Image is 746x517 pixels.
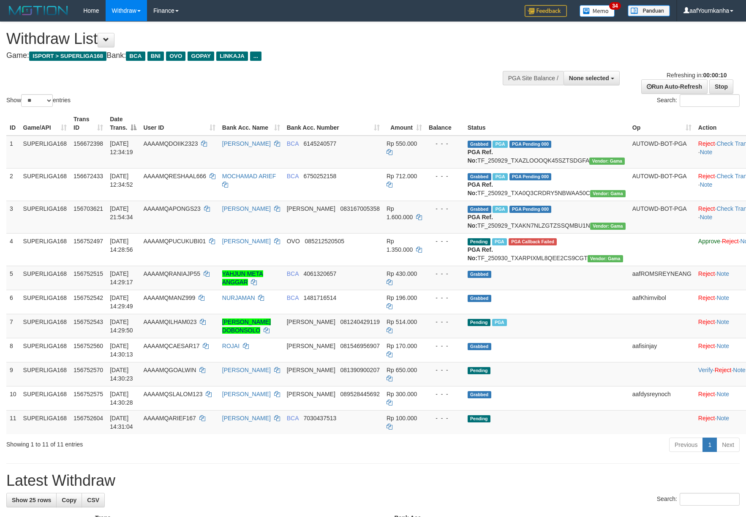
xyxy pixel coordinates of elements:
[20,112,71,136] th: Game/API: activate to sort column ascending
[468,141,491,148] span: Grabbed
[20,314,71,338] td: SUPERLIGA168
[387,391,417,397] span: Rp 300.000
[468,173,491,180] span: Grabbed
[143,367,196,373] span: AAAAMQGOALWIN
[429,269,461,278] div: - - -
[340,318,380,325] span: Copy 081240429119 to clipboard
[20,136,71,169] td: SUPERLIGA168
[6,266,20,290] td: 5
[216,52,248,61] span: LINKAJA
[6,314,20,338] td: 7
[493,173,507,180] span: Marked by aafsoycanthlai
[143,294,195,301] span: AAAAMQMANZ999
[387,343,417,349] span: Rp 170.000
[303,415,336,422] span: Copy 7030437513 to clipboard
[468,271,491,278] span: Grabbed
[698,391,715,397] a: Reject
[464,233,629,266] td: TF_250930_TXARPIXML8QEE2CS9CGT
[74,391,103,397] span: 156752575
[580,5,615,17] img: Button%20Memo.svg
[716,391,729,397] a: Note
[20,338,71,362] td: SUPERLIGA168
[680,493,740,506] input: Search:
[703,72,727,79] strong: 00:00:10
[222,238,271,245] a: [PERSON_NAME]
[492,319,507,326] span: Marked by aafsoumeymey
[222,205,271,212] a: [PERSON_NAME]
[110,173,133,188] span: [DATE] 12:34:52
[609,2,621,10] span: 34
[74,205,103,212] span: 156703621
[503,71,564,85] div: PGA Site Balance /
[698,173,715,180] a: Reject
[74,367,103,373] span: 156752570
[429,204,461,213] div: - - -
[387,318,417,325] span: Rp 514.000
[525,5,567,17] img: Feedback.jpg
[387,270,417,277] span: Rp 430.000
[6,112,20,136] th: ID
[716,294,729,301] a: Note
[569,75,609,82] span: None selected
[303,173,336,180] span: Copy 6750252158 to clipboard
[287,343,335,349] span: [PERSON_NAME]
[21,94,53,107] select: Showentries
[287,415,299,422] span: BCA
[20,362,71,386] td: SUPERLIGA168
[429,366,461,374] div: - - -
[493,206,507,213] span: Marked by aafchhiseyha
[74,270,103,277] span: 156752515
[12,497,51,503] span: Show 25 rows
[74,140,103,147] span: 156672398
[564,71,620,85] button: None selected
[667,72,727,79] span: Refreshing in:
[62,497,76,503] span: Copy
[340,391,380,397] span: Copy 089528445692 to clipboard
[468,206,491,213] span: Grabbed
[680,94,740,107] input: Search:
[698,270,715,277] a: Reject
[147,52,164,61] span: BNI
[20,290,71,314] td: SUPERLIGA168
[20,201,71,233] td: SUPERLIGA168
[387,205,413,220] span: Rp 1.600.000
[425,112,464,136] th: Balance
[509,238,557,245] span: PGA Error
[700,181,713,188] a: Note
[387,294,417,301] span: Rp 196.000
[641,79,708,94] a: Run Auto-Refresh
[222,270,263,286] a: YAHJUN META ANGGAR
[222,415,271,422] a: [PERSON_NAME]
[700,214,713,220] a: Note
[700,149,713,155] a: Note
[628,5,670,16] img: panduan.png
[20,168,71,201] td: SUPERLIGA168
[143,415,196,422] span: AAAAMQARIEF167
[6,233,20,266] td: 4
[698,415,715,422] a: Reject
[110,270,133,286] span: [DATE] 14:29:17
[6,168,20,201] td: 2
[20,233,71,266] td: SUPERLIGA168
[287,270,299,277] span: BCA
[74,238,103,245] span: 156752497
[468,319,490,326] span: Pending
[722,238,739,245] a: Reject
[429,414,461,422] div: - - -
[6,437,305,449] div: Showing 1 to 11 of 11 entries
[222,343,240,349] a: ROJAI
[110,318,133,334] span: [DATE] 14:29:50
[429,294,461,302] div: - - -
[589,158,625,165] span: Vendor URL: https://trx31.1velocity.biz
[166,52,185,61] span: OVO
[287,367,335,373] span: [PERSON_NAME]
[657,94,740,107] label: Search:
[110,343,133,358] span: [DATE] 14:30:13
[6,338,20,362] td: 8
[468,214,493,229] b: PGA Ref. No:
[387,367,417,373] span: Rp 650.000
[283,112,383,136] th: Bank Acc. Number: activate to sort column ascending
[464,112,629,136] th: Status
[6,4,71,17] img: MOTION_logo.png
[110,294,133,310] span: [DATE] 14:29:49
